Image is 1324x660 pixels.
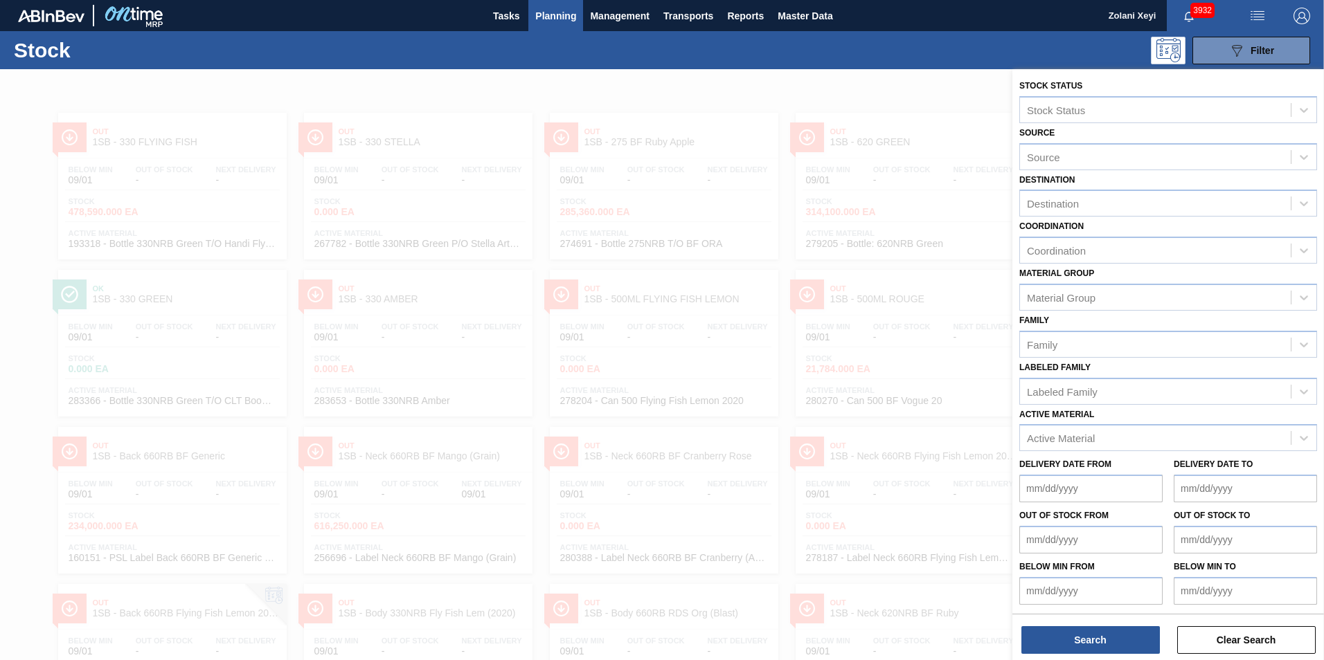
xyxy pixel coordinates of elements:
label: Below Min to [1174,562,1236,571]
label: Labeled Family [1019,363,1091,372]
label: Active Material [1019,410,1094,419]
img: userActions [1249,8,1266,24]
label: Delivery Date from [1019,459,1111,469]
input: mm/dd/yyyy [1019,526,1163,553]
img: Logout [1294,8,1310,24]
label: Coordination [1019,221,1084,231]
input: mm/dd/yyyy [1174,475,1317,502]
span: Management [590,8,650,24]
input: mm/dd/yyyy [1174,577,1317,605]
span: Tasks [491,8,521,24]
span: Filter [1251,45,1274,56]
label: Out of Stock to [1174,511,1250,520]
div: Active Material [1027,432,1095,444]
input: mm/dd/yyyy [1019,475,1163,502]
label: Material Group [1019,268,1094,278]
div: Material Group [1027,291,1095,303]
span: Master Data [778,8,832,24]
span: Planning [535,8,576,24]
div: Family [1027,338,1057,350]
div: Labeled Family [1027,385,1098,397]
span: 3932 [1190,3,1215,18]
div: Destination [1027,198,1079,210]
label: Delivery Date to [1174,459,1253,469]
label: Out of Stock from [1019,511,1109,520]
input: mm/dd/yyyy [1019,577,1163,605]
span: Transports [663,8,713,24]
div: Programming: no user selected [1151,37,1186,64]
label: Destination [1019,175,1075,185]
label: Family [1019,315,1049,325]
div: Source [1027,151,1060,163]
label: Stock Status [1019,81,1082,91]
input: mm/dd/yyyy [1174,526,1317,553]
span: Reports [727,8,764,24]
div: Stock Status [1027,104,1085,116]
img: TNhmsLtSVTkK8tSr43FrP2fwEKptu5GPRR3wAAAABJRU5ErkJggg== [18,10,84,22]
button: Filter [1192,37,1310,64]
div: Coordination [1027,245,1086,257]
label: Below Min from [1019,562,1095,571]
button: Notifications [1167,6,1211,26]
label: Source [1019,128,1055,138]
h1: Stock [14,42,221,58]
